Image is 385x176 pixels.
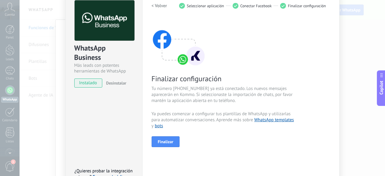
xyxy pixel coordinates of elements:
[75,0,134,41] img: logo_main.png
[152,74,295,83] span: Finalizar configuración
[152,111,295,129] span: Ya puedes comenzar a configurar tus plantillas de WhatsApp y utilizarlas para automatizar convers...
[152,3,167,9] h2: < Volver
[152,136,180,147] button: Finalizar
[240,4,272,8] span: Conectar Facebook
[152,18,206,66] img: connect with facebook
[155,123,163,129] a: bots
[152,86,295,104] span: Tu número [PHONE_NUMBER] ya está conectado. Los nuevos mensajes aparecerán en Kommo. Si seleccion...
[158,140,174,144] span: Finalizar
[106,80,126,86] span: Desinstalar
[104,79,126,88] button: Desinstalar
[75,79,102,88] span: instalado
[152,0,167,11] button: < Volver
[187,4,224,8] span: Seleccionar aplicación
[288,4,326,8] span: Finalizar configuración
[254,117,294,123] a: WhatsApp templates
[74,43,134,63] div: WhatsApp Business
[74,63,134,74] div: Más leads con potentes herramientas de WhatsApp
[378,81,384,94] span: Copilot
